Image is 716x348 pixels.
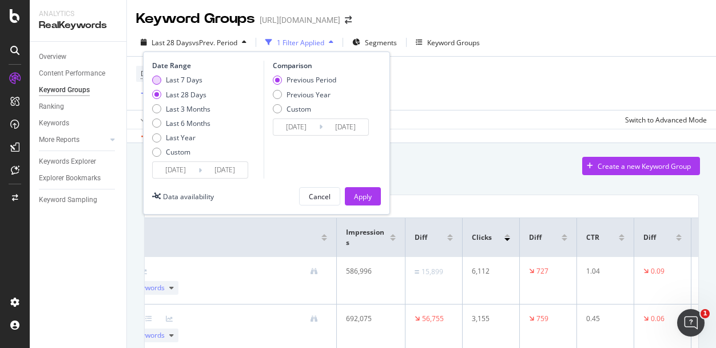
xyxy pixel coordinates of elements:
[273,104,336,114] div: Custom
[39,172,118,184] a: Explorer Bookmarks
[273,90,336,100] div: Previous Year
[166,90,206,100] div: Last 28 Days
[643,232,656,243] span: Diff
[415,232,427,243] span: Diff
[39,101,64,113] div: Ranking
[354,192,372,201] div: Apply
[472,266,506,276] div: 6,112
[39,117,118,129] a: Keywords
[345,187,381,205] button: Apply
[287,104,311,114] div: Custom
[287,75,336,85] div: Previous Period
[472,314,506,324] div: 3,155
[472,232,492,243] span: Clicks
[39,68,118,80] a: Content Performance
[39,68,105,80] div: Content Performance
[598,161,691,171] div: Create a new Keyword Group
[39,172,101,184] div: Explorer Bookmarks
[365,38,397,48] span: Segments
[39,194,118,206] a: Keyword Sampling
[625,115,707,125] div: Switch to Advanced Mode
[39,156,118,168] a: Keywords Explorer
[39,9,117,19] div: Analytics
[39,101,118,113] a: Ranking
[39,51,66,63] div: Overview
[651,266,665,276] div: 0.09
[422,314,444,324] div: 56,755
[287,90,331,100] div: Previous Year
[299,187,340,205] button: Cancel
[586,232,599,243] span: CTR
[152,104,210,114] div: Last 3 Months
[309,192,331,201] div: Cancel
[166,147,190,157] div: Custom
[651,314,665,324] div: 0.06
[273,119,319,135] input: Start Date
[192,38,237,48] span: vs Prev. Period
[39,84,118,96] a: Keyword Groups
[346,266,391,276] div: 586,996
[427,38,480,48] div: Keyword Groups
[166,104,210,114] div: Last 3 Months
[415,270,419,274] img: Equal
[166,75,202,85] div: Last 7 Days
[152,75,210,85] div: Last 7 Days
[163,192,214,201] div: Data availability
[136,33,251,52] button: Last 28 DaysvsPrev. Period
[39,117,69,129] div: Keywords
[166,133,196,143] div: Last Year
[152,118,210,128] div: Last 6 Months
[39,134,107,146] a: More Reports
[260,14,340,26] div: [URL][DOMAIN_NAME]
[411,33,484,52] button: Keyword Groups
[536,314,548,324] div: 759
[166,118,210,128] div: Last 6 Months
[536,266,548,276] div: 727
[152,147,210,157] div: Custom
[346,227,387,248] span: Impressions
[323,119,368,135] input: End Date
[152,61,261,70] div: Date Range
[701,309,710,318] span: 1
[277,38,324,48] div: 1 Filter Applied
[273,61,372,70] div: Comparison
[152,38,192,48] span: Last 28 Days
[39,19,117,32] div: RealKeywords
[529,232,542,243] span: Diff
[39,156,96,168] div: Keywords Explorer
[39,194,97,206] div: Keyword Sampling
[345,16,352,24] div: arrow-right-arrow-left
[273,75,336,85] div: Previous Period
[586,266,620,276] div: 1.04
[136,87,182,101] button: Add Filter
[152,133,210,143] div: Last Year
[586,314,620,324] div: 0.45
[39,84,90,96] div: Keyword Groups
[346,314,391,324] div: 692,075
[202,162,248,178] input: End Date
[153,162,198,178] input: Start Date
[136,9,255,29] div: Keyword Groups
[136,110,169,129] button: Apply
[152,90,210,100] div: Last 28 Days
[620,110,707,129] button: Switch to Advanced Mode
[582,157,700,175] button: Create a new Keyword Group
[39,134,79,146] div: More Reports
[421,267,443,277] div: 15,899
[261,33,338,52] button: 1 Filter Applied
[348,33,401,52] button: Segments
[39,51,118,63] a: Overview
[141,69,162,78] span: Device
[677,309,705,337] iframe: Intercom live chat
